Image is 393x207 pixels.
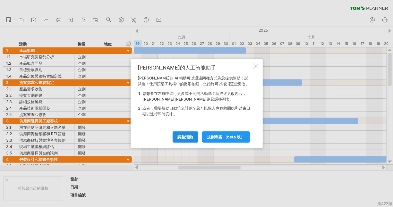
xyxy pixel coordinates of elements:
span: 調整活動 [178,135,193,139]
li: 或者，需要幫助自動填寫計劃？您可以輸入專案的開始和結束日期以進行即時安排。 [143,105,252,117]
div: [PERSON_NAME]的人工智能助手 [138,65,252,70]
a: 規劃專案 （Beta 版） [202,131,250,143]
font: [PERSON_NAME]的 AI 輔助可以通過兩種方式為您提供幫助：試試看！使用頂部工具欄中的撤消按鈕，您始終可以撤消這些更改。 [138,76,250,86]
span: 規劃專案 （Beta 版） [207,135,245,139]
a: 調整活動 [173,131,198,143]
li: 您想要在左欄中進行更多或不同的活動嗎？請描述更改內容，[PERSON_NAME][PERSON_NAME]為您調整列表。 [143,91,252,102]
